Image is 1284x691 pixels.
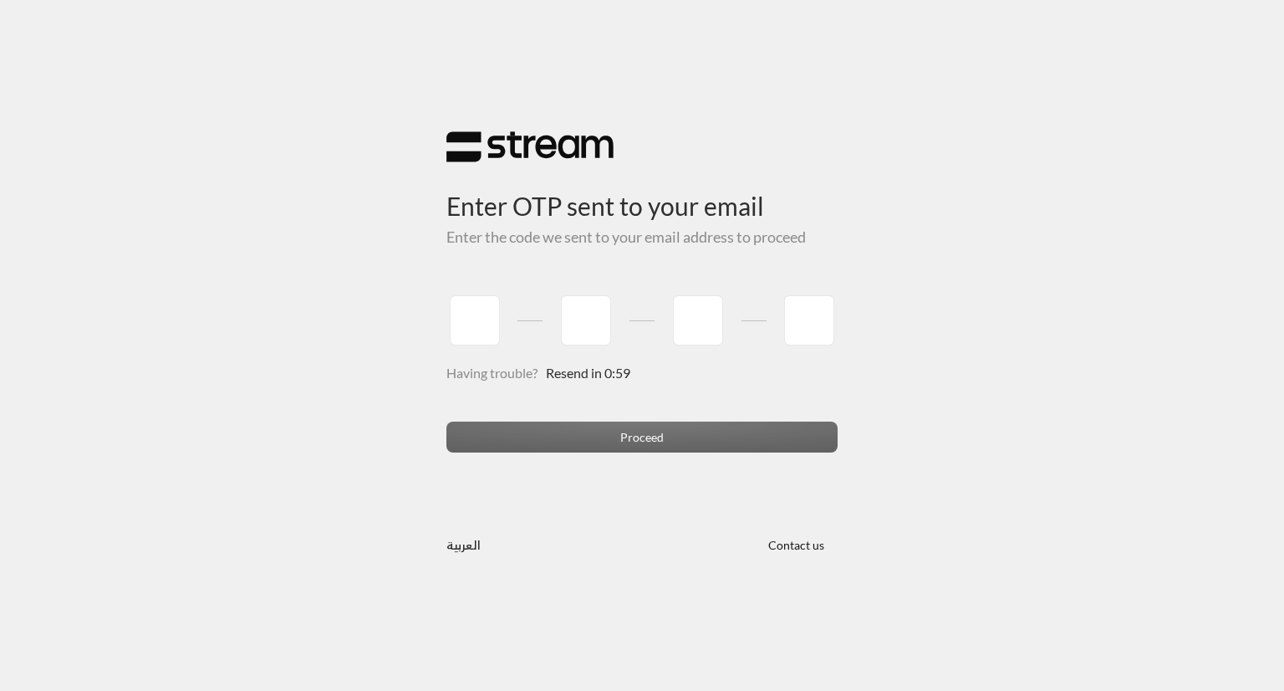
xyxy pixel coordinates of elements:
a: العربية [446,529,481,560]
h3: Enter OTP sent to your email [446,163,838,221]
button: Contact us [754,529,838,560]
span: Resend in 0:59 [546,365,630,381]
a: Contact us [754,538,838,552]
h5: Enter the code we sent to your email address to proceed [446,228,838,247]
img: Stream Logo [446,131,614,163]
span: Having trouble? [446,365,538,381]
